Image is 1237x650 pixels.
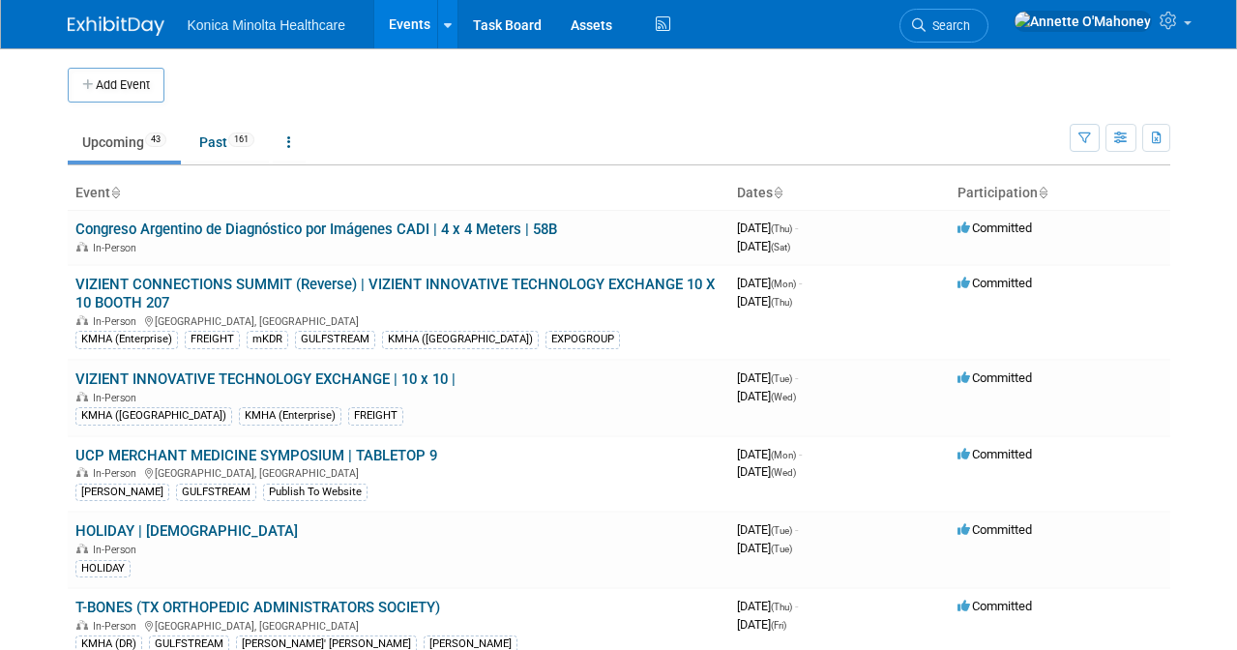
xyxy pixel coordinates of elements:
[737,464,796,479] span: [DATE]
[957,221,1032,235] span: Committed
[145,133,166,147] span: 43
[75,221,557,238] a: Congreso Argentino de Diagnóstico por Imágenes CADI | 4 x 4 Meters | 58B
[799,276,802,290] span: -
[737,522,798,537] span: [DATE]
[76,544,88,553] img: In-Person Event
[545,331,620,348] div: EXPOGROUP
[737,541,792,555] span: [DATE]
[737,370,798,385] span: [DATE]
[93,315,142,328] span: In-Person
[1014,11,1152,32] img: Annette O'Mahoney
[771,620,786,631] span: (Fri)
[771,467,796,478] span: (Wed)
[899,9,988,43] a: Search
[957,276,1032,290] span: Committed
[75,407,232,425] div: KMHA ([GEOGRAPHIC_DATA])
[771,279,796,289] span: (Mon)
[75,560,131,577] div: HOLIDAY
[75,522,298,540] a: HOLIDAY | [DEMOGRAPHIC_DATA]
[93,620,142,633] span: In-Person
[68,124,181,161] a: Upcoming43
[75,331,178,348] div: KMHA (Enterprise)
[263,484,368,501] div: Publish To Website
[75,276,715,311] a: VIZIENT CONNECTIONS SUMMIT (Reverse) | VIZIENT INNOVATIVE TECHNOLOGY EXCHANGE 10 X 10 BOOTH 207
[185,124,269,161] a: Past161
[737,617,786,632] span: [DATE]
[771,223,792,234] span: (Thu)
[957,522,1032,537] span: Committed
[93,392,142,404] span: In-Person
[795,522,798,537] span: -
[76,620,88,630] img: In-Person Event
[93,544,142,556] span: In-Person
[957,447,1032,461] span: Committed
[76,315,88,325] img: In-Person Event
[737,239,790,253] span: [DATE]
[737,276,802,290] span: [DATE]
[93,242,142,254] span: In-Person
[771,242,790,252] span: (Sat)
[926,18,970,33] span: Search
[737,447,802,461] span: [DATE]
[68,177,729,210] th: Event
[93,467,142,480] span: In-Person
[239,407,341,425] div: KMHA (Enterprise)
[76,242,88,251] img: In-Person Event
[68,16,164,36] img: ExhibitDay
[799,447,802,461] span: -
[185,331,240,348] div: FREIGHT
[228,133,254,147] span: 161
[771,297,792,308] span: (Thu)
[771,392,796,402] span: (Wed)
[76,467,88,477] img: In-Person Event
[957,599,1032,613] span: Committed
[795,370,798,385] span: -
[795,221,798,235] span: -
[76,392,88,401] img: In-Person Event
[773,185,782,200] a: Sort by Start Date
[771,544,792,554] span: (Tue)
[247,331,288,348] div: mKDR
[75,617,722,633] div: [GEOGRAPHIC_DATA], [GEOGRAPHIC_DATA]
[737,389,796,403] span: [DATE]
[176,484,256,501] div: GULFSTREAM
[729,177,950,210] th: Dates
[295,331,375,348] div: GULFSTREAM
[110,185,120,200] a: Sort by Event Name
[771,373,792,384] span: (Tue)
[1038,185,1047,200] a: Sort by Participation Type
[348,407,403,425] div: FREIGHT
[75,370,456,388] a: VIZIENT INNOVATIVE TECHNOLOGY EXCHANGE | 10 x 10 |
[188,17,345,33] span: Konica Minolta Healthcare
[957,370,1032,385] span: Committed
[382,331,539,348] div: KMHA ([GEOGRAPHIC_DATA])
[737,599,798,613] span: [DATE]
[68,68,164,103] button: Add Event
[771,450,796,460] span: (Mon)
[75,464,722,480] div: [GEOGRAPHIC_DATA], [GEOGRAPHIC_DATA]
[771,602,792,612] span: (Thu)
[75,312,722,328] div: [GEOGRAPHIC_DATA], [GEOGRAPHIC_DATA]
[75,599,440,616] a: T-BONES (TX ORTHOPEDIC ADMINISTRATORS SOCIETY)
[771,525,792,536] span: (Tue)
[795,599,798,613] span: -
[737,294,792,309] span: [DATE]
[75,447,437,464] a: UCP MERCHANT MEDICINE SYMPOSIUM | TABLETOP 9
[950,177,1170,210] th: Participation
[75,484,169,501] div: [PERSON_NAME]
[737,221,798,235] span: [DATE]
